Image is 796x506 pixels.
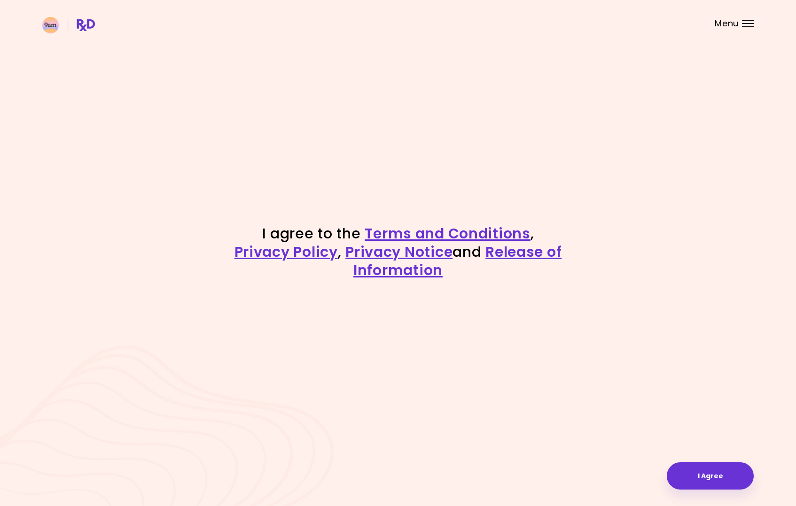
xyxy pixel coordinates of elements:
a: Privacy Notice [345,242,453,262]
a: Release of Information [353,242,562,280]
img: RxDiet [42,17,95,33]
span: Menu [715,19,739,28]
a: Terms and Conditions [365,223,530,244]
button: I Agree [667,462,754,490]
h1: I agree to the , , and [234,224,562,279]
a: Privacy Policy [234,242,338,262]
